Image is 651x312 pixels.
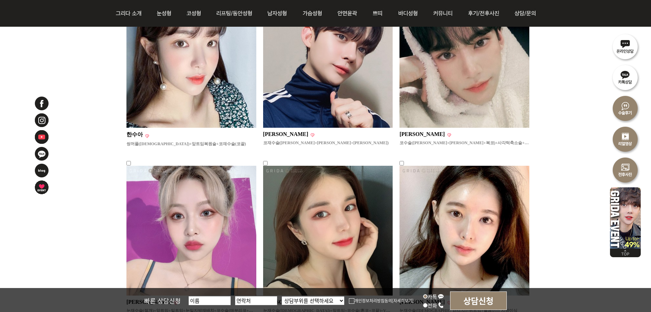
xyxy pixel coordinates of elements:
img: 리얼영상 [610,123,641,154]
a: 한수아 쌍꺼풀([DEMOGRAPHIC_DATA])+앞트임복원술+코재수술(코끝) [126,135,256,147]
img: 인스타그램 [34,113,49,128]
img: call_icon.png [438,302,444,308]
label: 전화 [423,302,444,309]
img: 위로가기 [610,249,641,257]
p: 한수아 [126,131,143,138]
input: 카톡 [423,294,428,299]
img: 이벤트 [610,185,641,249]
span: 빠른 상담신청 [144,296,181,305]
img: 인기글 [145,134,149,138]
img: 이벤트 [34,180,49,195]
p: 코수술([PERSON_NAME]+[PERSON_NAME]+복코)+사각턱축소술+앞턱수술 [399,140,529,146]
p: 쌍꺼풀([DEMOGRAPHIC_DATA])+앞트임복원술+코재수술(코끝) [126,141,256,147]
input: 연락처 [235,296,277,305]
img: 인기글 [447,133,451,137]
img: 수술후기 [610,92,641,123]
img: 인기글 [311,133,314,137]
a: [자세히보기] [392,298,413,303]
a: [PERSON_NAME] 코수술([PERSON_NAME]+[PERSON_NAME]+복코)+사각턱축소술+앞턱수술 [399,134,529,146]
p: [PERSON_NAME] [399,131,445,137]
p: 코재수술([PERSON_NAME]+[PERSON_NAME]+[PERSON_NAME]) [263,140,393,146]
img: 수술전후사진 [610,154,641,185]
img: 페이스북 [34,96,49,111]
img: kakao_icon.png [438,293,444,299]
p: [PERSON_NAME] [263,131,308,137]
img: checkbox.png [349,298,354,304]
img: 온라인상담 [610,31,641,62]
img: 카톡상담 [610,62,641,92]
img: 유투브 [34,129,49,145]
img: 카카오톡 [34,146,49,161]
label: 카톡 [423,293,444,300]
input: 이름 [189,296,231,305]
input: 상담신청 [450,291,507,310]
label: 개인정보처리방침동의 [349,298,392,303]
input: 전화 [423,303,428,308]
img: 네이버블로그 [34,163,49,178]
a: [PERSON_NAME] 코재수술([PERSON_NAME]+[PERSON_NAME]+[PERSON_NAME]) [263,134,393,146]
